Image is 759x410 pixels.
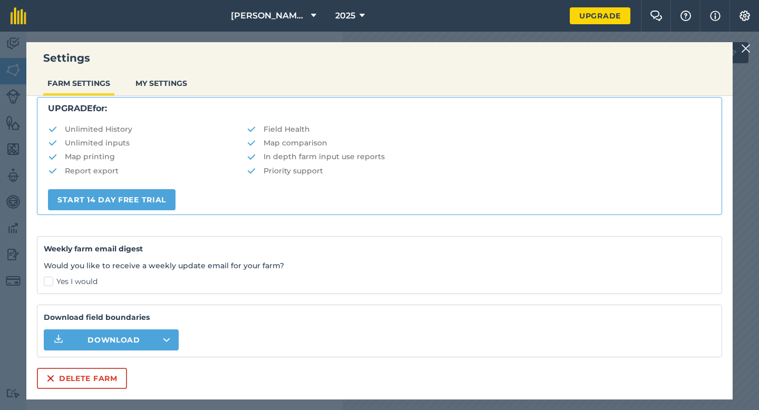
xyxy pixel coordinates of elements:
[46,372,55,385] img: svg+xml;base64,PHN2ZyB4bWxucz0iaHR0cDovL3d3dy53My5vcmcvMjAwMC9zdmciIHdpZHRoPSIxNiIgaGVpZ2h0PSIyNC...
[335,9,355,22] span: 2025
[48,137,247,149] li: Unlimited inputs
[37,368,127,389] button: Delete farm
[247,137,711,149] li: Map comparison
[48,189,176,210] a: START 14 DAY FREE TRIAL
[48,103,93,113] strong: UPGRADE
[650,11,663,21] img: Two speech bubbles overlapping with the left bubble in the forefront
[570,7,630,24] a: Upgrade
[48,123,247,135] li: Unlimited History
[44,243,715,255] h4: Weekly farm email digest
[247,165,711,177] li: Priority support
[247,123,711,135] li: Field Health
[48,151,247,162] li: Map printing
[44,276,715,287] label: Yes I would
[741,42,751,55] img: svg+xml;base64,PHN2ZyB4bWxucz0iaHR0cDovL3d3dy53My5vcmcvMjAwMC9zdmciIHdpZHRoPSIyMiIgaGVpZ2h0PSIzMC...
[738,11,751,21] img: A cog icon
[44,311,715,323] strong: Download field boundaries
[43,73,114,93] button: FARM SETTINGS
[131,73,191,93] button: MY SETTINGS
[44,260,715,271] p: Would you like to receive a weekly update email for your farm?
[87,335,140,345] span: Download
[11,7,26,24] img: fieldmargin Logo
[26,51,733,65] h3: Settings
[44,329,179,350] button: Download
[48,165,247,177] li: Report export
[679,11,692,21] img: A question mark icon
[710,9,721,22] img: svg+xml;base64,PHN2ZyB4bWxucz0iaHR0cDovL3d3dy53My5vcmcvMjAwMC9zdmciIHdpZHRoPSIxNyIgaGVpZ2h0PSIxNy...
[247,151,711,162] li: In depth farm input use reports
[48,102,711,115] p: for:
[231,9,307,22] span: [PERSON_NAME] & Sons Farming LTD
